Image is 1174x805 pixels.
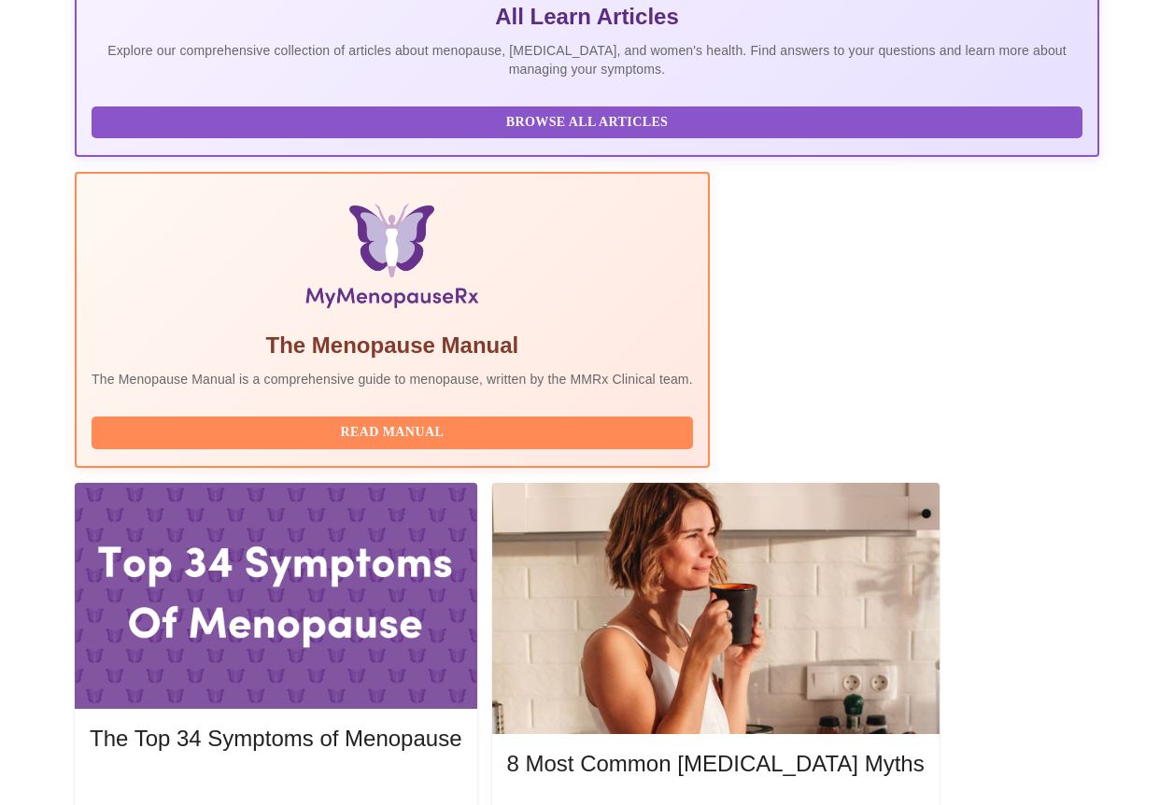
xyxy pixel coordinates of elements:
[90,777,466,793] a: Read More
[92,370,693,388] p: The Menopause Manual is a comprehensive guide to menopause, written by the MMRx Clinical team.
[507,749,925,779] h5: 8 Most Common [MEDICAL_DATA] Myths
[92,331,693,360] h5: The Menopause Manual
[92,41,1082,78] p: Explore our comprehensive collection of articles about menopause, [MEDICAL_DATA], and women's hea...
[92,2,1082,32] h5: All Learn Articles
[90,724,461,754] h5: The Top 34 Symptoms of Menopause
[187,204,597,316] img: Menopause Manual
[92,423,698,439] a: Read Manual
[90,770,461,803] button: Read More
[110,421,674,445] span: Read Manual
[92,417,693,449] button: Read Manual
[92,106,1082,139] button: Browse All Articles
[110,111,1064,134] span: Browse All Articles
[108,775,443,798] span: Read More
[92,113,1087,129] a: Browse All Articles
